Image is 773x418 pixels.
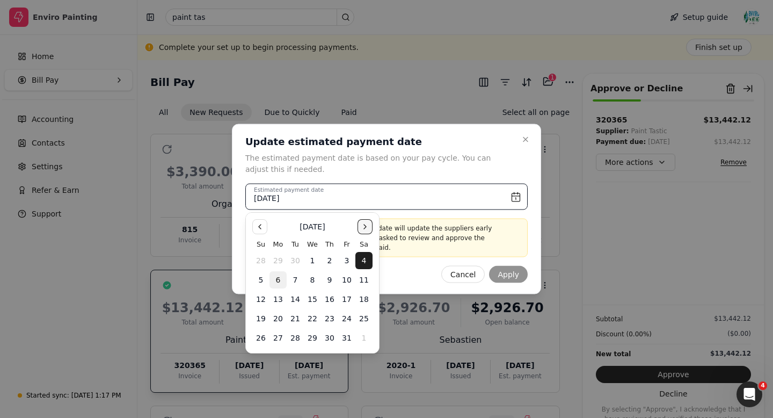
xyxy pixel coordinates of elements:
button: Wednesday, October 22nd, 2025 [304,310,321,327]
iframe: Intercom live chat [736,381,762,407]
div: Phone: [PHONE_NUMBER] [100,120,198,131]
button: Monday, September 29th, 2025 [269,252,287,269]
th: Friday [338,239,355,250]
button: Saturday, October 18th, 2025 [355,291,373,308]
th: Thursday [321,239,338,250]
button: Send a message… [184,331,201,349]
div: or [PHONE_NUMBER] [110,138,206,162]
div: and I am not sure if he already set up on "Quickly: [47,194,198,215]
div: Enviro says… [9,163,206,188]
th: Wednesday [304,239,321,250]
button: Saturday, October 11th, 2025 [355,271,373,289]
div: Evanne says… [9,254,206,286]
div: Close [188,4,208,24]
div: Calling [9,254,52,278]
button: Wednesday, October 8th, 2025 [304,271,321,289]
p: The team can also help [52,13,134,24]
button: Friday, October 17th, 2025 [338,291,355,308]
div: Enviro says… [9,138,206,163]
button: Thursday, October 30th, 2025 [321,329,338,347]
div: Evanne says… [9,71,206,114]
button: go back [7,4,27,25]
button: Emoji picker [34,336,42,344]
div: Do you have their phone number? I don't have one on their account [9,71,176,105]
button: Wednesday, October 29th, 2025 [304,329,321,347]
button: Monday, October 20th, 2025 [269,310,287,327]
button: Monday, October 13th, 2025 [269,291,287,308]
th: Saturday [355,239,373,250]
div: thank you ! [146,286,206,310]
button: Thursday, October 2nd, 2025 [321,252,338,269]
button: Go to the Previous Month [252,219,267,234]
button: Tuesday, October 7th, 2025 [287,271,304,289]
img: Profile image for Support [31,6,48,23]
button: Gif picker [51,336,60,344]
div: He is! [9,230,47,254]
button: Friday, October 3rd, 2025 [338,252,355,269]
button: Tuesday, September 30th, 2025 [287,252,304,269]
button: Sunday, October 12th, 2025 [252,291,269,308]
div: thank you ! [155,293,198,304]
div: He is! [17,236,39,247]
button: Tuesday, October 21st, 2025 [287,310,304,327]
button: Sunday, October 5th, 2025 [252,271,269,289]
h1: Support [52,5,86,13]
button: Tuesday, October 14th, 2025 [287,291,304,308]
label: Estimated payment date [254,186,324,194]
button: Thursday, October 9th, 2025 [321,271,338,289]
button: Cancel [441,266,485,283]
p: Changing the estimated payment date will update the suppliers early payment fee. Your supplier wi... [267,224,506,253]
div: it is a big amount [132,169,198,180]
button: Monday, October 27th, 2025 [269,329,287,347]
button: Upload attachment [17,336,25,344]
button: Friday, October 10th, 2025 [338,271,355,289]
th: Monday [269,239,287,250]
button: Saturday, November 1st, 2025 [355,329,373,347]
div: Enviro says… [9,311,206,343]
button: Sunday, October 26th, 2025 [252,329,269,347]
div: Calling [17,261,43,271]
button: Thursday, October 16th, 2025 [321,291,338,308]
div: Enviro says… [9,286,206,311]
div: Enviro says… [9,39,206,71]
button: Friday, October 24th, 2025 [338,310,355,327]
div: let me know then [123,311,206,335]
textarea: Message… [9,313,206,331]
div: Enviro says… [9,114,206,139]
button: Wednesday, October 15th, 2025 [304,291,321,308]
p: The estimated payment date is based on your pay cycle. You can adjust this if needed. [245,153,515,175]
div: Enviro says… [9,188,206,230]
table: October 2025 [252,239,373,347]
button: Start recording [68,336,77,344]
button: Thursday, October 23rd, 2025 [321,310,338,327]
button: Go to the Next Month [358,219,373,234]
div: or [PHONE_NUMBER] [119,145,198,155]
button: Friday, October 31st, 2025 [338,329,355,347]
div: yes [185,46,198,56]
div: it is a big amount [123,163,206,186]
div: and I am not sure if he already set up on "Quickly: [39,188,206,221]
th: Tuesday [287,239,304,250]
button: Wednesday, October 1st, 2025 [304,252,321,269]
div: Phone: [PHONE_NUMBER] [92,114,206,138]
button: Saturday, October 25th, 2025 [355,310,373,327]
h2: Update estimated payment date [245,135,515,148]
button: Home [168,4,188,25]
button: Estimated payment date [245,184,528,210]
button: Sunday, October 19th, 2025 [252,310,269,327]
div: Evanne says… [9,230,206,255]
div: yes [176,39,206,63]
button: Sunday, September 28th, 2025 [252,252,269,269]
button: Saturday, October 4th, 2025, selected [355,252,373,269]
button: Today, Monday, October 6th, 2025 [269,271,287,289]
div: Do you have their phone number? I don't have one on their account [17,78,167,99]
span: 4 [759,381,767,390]
th: Sunday [252,239,269,250]
button: Tuesday, October 28th, 2025 [287,329,304,347]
